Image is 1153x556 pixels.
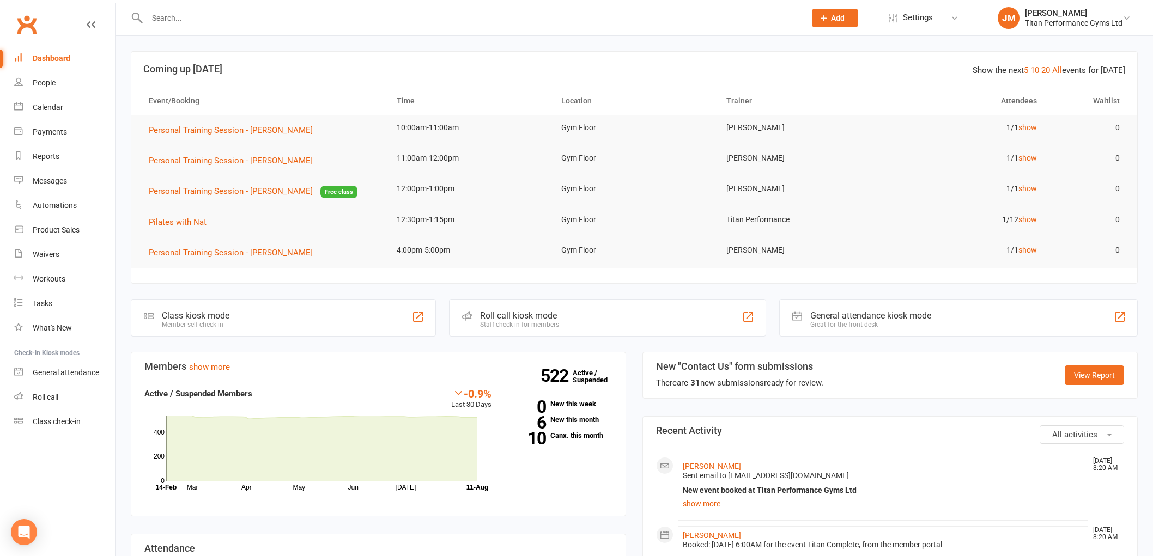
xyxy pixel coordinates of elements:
[144,361,612,372] h3: Members
[14,316,115,340] a: What's New
[33,417,81,426] div: Class check-in
[14,46,115,71] a: Dashboard
[149,216,214,229] button: Pilates with Nat
[810,321,931,328] div: Great for the front desk
[656,376,823,389] div: There are new submissions ready for review.
[14,291,115,316] a: Tasks
[551,115,717,140] td: Gym Floor
[33,54,70,63] div: Dashboard
[33,323,72,332] div: What's New
[33,368,99,377] div: General attendance
[1030,65,1039,75] a: 10
[320,186,357,198] span: Free class
[13,11,40,38] a: Clubworx
[683,486,1083,495] div: New event booked at Titan Performance Gyms Ltd
[656,425,1124,436] h3: Recent Activity
[162,321,229,328] div: Member self check-in
[451,387,491,399] div: -0.9%
[683,531,741,540] a: [PERSON_NAME]
[149,154,320,167] button: Personal Training Session - [PERSON_NAME]
[1040,425,1124,444] button: All activities
[14,120,115,144] a: Payments
[882,237,1047,263] td: 1/1
[33,152,59,161] div: Reports
[1041,65,1050,75] a: 20
[551,145,717,171] td: Gym Floor
[1047,87,1129,115] th: Waitlist
[33,78,56,87] div: People
[387,115,552,140] td: 10:00am-11:00am
[551,237,717,263] td: Gym Floor
[508,399,546,415] strong: 0
[573,361,621,392] a: 522Active / Suspended
[508,416,612,423] a: 6New this month
[33,250,59,259] div: Waivers
[144,543,612,554] h3: Attendance
[143,64,1125,75] h3: Coming up [DATE]
[11,519,37,545] div: Open Intercom Messenger
[717,207,882,233] td: Titan Performance
[812,9,858,27] button: Add
[810,310,931,321] div: General attendance kiosk mode
[541,368,573,384] strong: 522
[1018,154,1037,162] a: show
[998,7,1020,29] div: JM
[683,462,741,471] a: [PERSON_NAME]
[33,225,80,234] div: Product Sales
[882,115,1047,140] td: 1/1
[149,217,207,227] span: Pilates with Nat
[1052,65,1062,75] a: All
[387,237,552,263] td: 4:00pm-5:00pm
[973,64,1125,77] div: Show the next events for [DATE]
[1065,365,1124,385] a: View Report
[508,432,612,439] a: 10Canx. this month
[1088,457,1124,472] time: [DATE] 8:20 AM
[551,87,717,115] th: Location
[1024,65,1028,75] a: 5
[33,127,67,136] div: Payments
[882,176,1047,201] td: 1/1
[717,115,882,140] td: [PERSON_NAME]
[149,186,313,196] span: Personal Training Session - [PERSON_NAME]
[508,414,546,431] strong: 6
[508,430,546,447] strong: 10
[717,237,882,263] td: [PERSON_NAME]
[149,246,320,259] button: Personal Training Session - [PERSON_NAME]
[1018,123,1037,132] a: show
[149,125,313,135] span: Personal Training Session - [PERSON_NAME]
[387,207,552,233] td: 12:30pm-1:15pm
[1047,115,1129,140] td: 0
[139,87,387,115] th: Event/Booking
[14,410,115,434] a: Class kiosk mode
[1018,184,1037,193] a: show
[144,10,798,26] input: Search...
[14,242,115,267] a: Waivers
[690,378,700,388] strong: 31
[14,144,115,169] a: Reports
[1047,207,1129,233] td: 0
[1018,215,1037,224] a: show
[149,185,357,198] button: Personal Training Session - [PERSON_NAME]Free class
[1052,430,1097,439] span: All activities
[683,471,849,480] span: Sent email to [EMAIL_ADDRESS][DOMAIN_NAME]
[14,218,115,242] a: Product Sales
[683,496,1083,511] a: show more
[1088,527,1124,541] time: [DATE] 8:20 AM
[451,387,491,411] div: Last 30 Days
[882,145,1047,171] td: 1/1
[33,393,58,401] div: Roll call
[1025,18,1122,28] div: Titan Performance Gyms Ltd
[14,267,115,291] a: Workouts
[162,310,229,321] div: Class kiosk mode
[656,361,823,372] h3: New "Contact Us" form submissions
[33,274,65,283] div: Workouts
[1047,176,1129,201] td: 0
[14,361,115,385] a: General attendance kiosk mode
[387,145,552,171] td: 11:00am-12:00pm
[149,124,320,137] button: Personal Training Session - [PERSON_NAME]
[1047,145,1129,171] td: 0
[831,14,845,22] span: Add
[903,5,933,30] span: Settings
[1025,8,1122,18] div: [PERSON_NAME]
[149,248,313,258] span: Personal Training Session - [PERSON_NAME]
